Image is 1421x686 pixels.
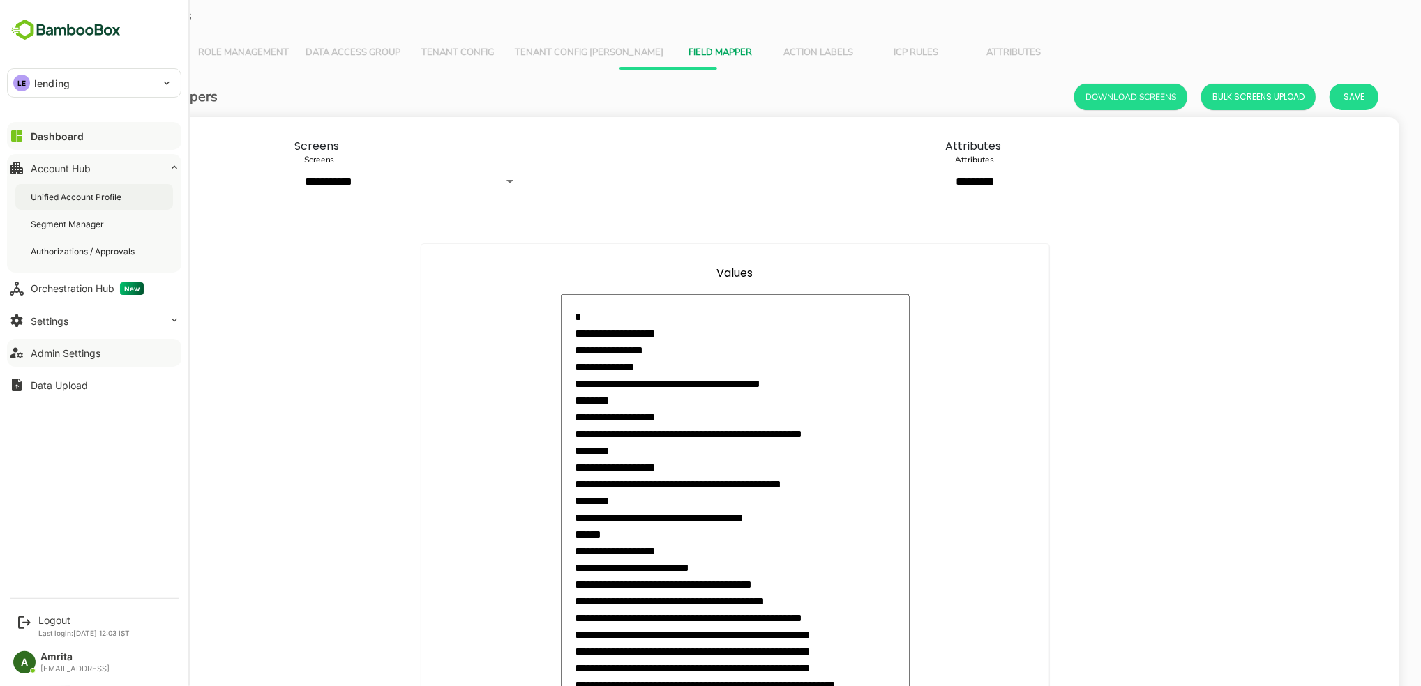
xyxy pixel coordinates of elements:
div: Settings [31,315,68,327]
div: [EMAIL_ADDRESS] [40,664,110,673]
span: Data Access Group [257,47,352,59]
label: Values [668,265,705,282]
div: Orchestration Hub [31,282,144,295]
span: ICP Rules [827,47,908,59]
div: Segment Manager [31,218,107,230]
span: Field Mapper [631,47,712,59]
div: Logout [38,614,130,626]
div: Vertical tabs example [33,36,1339,70]
button: Admin Settings [7,339,181,367]
div: Account Hub [31,162,91,174]
span: Role Management [149,47,240,59]
span: Tenant Config [368,47,449,59]
span: User Management [42,47,133,59]
div: Admin Settings [31,347,100,359]
label: Screens [255,154,286,166]
label: Screens [246,138,476,155]
button: Dashboard [7,122,181,150]
button: Bulk Screens Upload [1152,84,1267,110]
img: BambooboxFullLogoMark.5f36c76dfaba33ec1ec1367b70bb1252.svg [7,17,125,43]
div: LE [13,75,30,91]
div: A [13,651,36,673]
button: Settings [7,307,181,335]
label: Attributes [896,138,1127,155]
span: Attributes [924,47,1005,59]
div: Unified Account Profile [31,191,124,203]
div: LElending [8,69,181,97]
button: Download Screens [1025,84,1138,110]
button: Account Hub [7,154,181,182]
div: Authorizations / Approvals [31,245,137,257]
button: Orchestration HubNew [7,275,181,303]
div: Amrita [40,651,110,663]
p: lending [34,76,70,91]
button: Data Upload [7,371,181,399]
h6: Tenant Label Mappers [29,86,169,108]
span: Tenant Config [PERSON_NAME] [466,47,615,59]
div: Dashboard [31,130,84,142]
span: Bulk Screens Upload [1164,88,1256,106]
span: New [120,282,144,295]
p: Last login: [DATE] 12:03 IST [38,629,130,637]
span: Action Labels [729,47,810,59]
div: Data Upload [31,379,88,391]
label: Attributes [906,154,945,166]
button: Open [451,171,471,191]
